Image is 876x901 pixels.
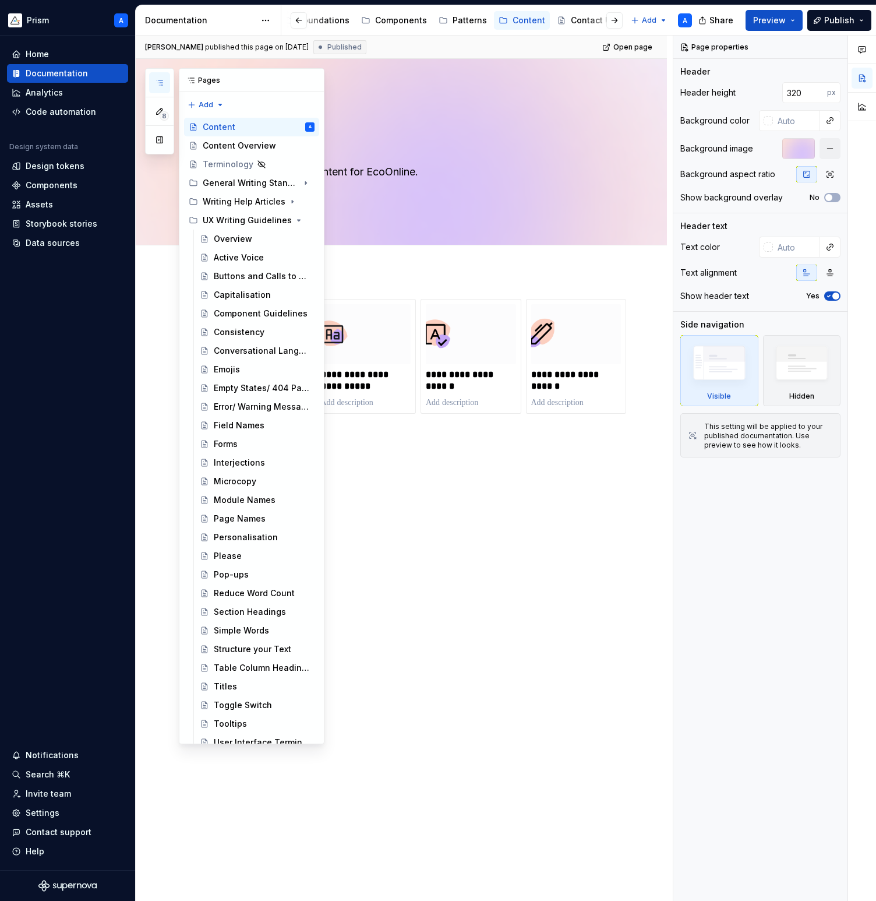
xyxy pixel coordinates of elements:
div: Toggle Switch [214,699,272,711]
div: Forms [214,438,238,450]
div: Patterns [453,15,487,26]
div: Module Names [214,494,275,506]
div: Empty States/ 404 Pages [214,382,310,394]
button: Help [7,842,128,861]
div: Page tree [184,118,319,882]
div: Visible [707,392,731,401]
button: Publish [807,10,871,31]
div: Consistency [214,326,264,338]
div: Hidden [789,392,814,401]
a: Active Voice [195,248,319,267]
div: Components [26,180,77,191]
a: Patterns [434,11,492,30]
a: ContentA [184,118,319,136]
a: Open page [599,39,658,55]
button: Contact support [7,823,128,842]
div: UX Writing Guidelines [203,214,292,226]
div: Data sources [26,237,80,249]
label: Yes [806,291,820,301]
div: Tooltips [214,718,247,730]
span: Preview [753,15,786,26]
a: Component Guidelines [195,304,319,323]
div: Help [26,846,44,857]
div: General Writing Standards [203,177,299,189]
div: Visible [680,335,758,406]
span: Share [709,15,733,26]
a: Assets [7,195,128,214]
a: Components [356,11,432,30]
div: Terminology [203,159,253,170]
a: Personalisation [195,528,319,547]
div: Titles [214,681,237,692]
a: Storybook stories [7,214,128,233]
button: Add [184,97,228,113]
div: Code automation [26,106,96,118]
a: Tooltips [195,715,319,733]
div: Documentation [26,68,88,79]
div: Error/ Warning Messages [214,401,310,413]
a: Overview [195,230,319,248]
div: Content Overview [203,140,276,152]
img: d86f7f9a-cd01-44c8-acd2-63bb33aa6977.png [426,304,516,364]
textarea: Content [208,132,618,160]
svg: Supernova Logo [38,880,97,892]
a: Data sources [7,234,128,252]
div: Side navigation [680,319,744,330]
a: Home [7,45,128,64]
div: Table Column Headings [214,662,310,674]
div: Background color [680,115,750,126]
div: published this page on [DATE] [205,43,309,52]
div: Design system data [9,142,78,152]
a: Emojis [195,360,319,379]
button: Share [693,10,741,31]
div: Header [680,66,710,78]
a: Buttons and Calls to Action [195,267,319,286]
div: Analytics [26,87,63,98]
span: Published [327,43,362,52]
div: Reduce Word Count [214,587,295,599]
div: Structure your Text [214,643,291,655]
div: Page Names [214,513,266,525]
img: 933d721a-f27f-49e1-b294-5bdbb476d662.png [8,13,22,27]
a: Content [494,11,550,30]
div: Content [513,15,545,26]
a: Consistency [195,323,319,342]
img: 24f9eaff-b250-4a3c-9bea-3ea60e382733.png [531,304,621,364]
a: Table Column Headings [195,659,319,677]
input: Auto [773,110,820,131]
div: Capitalisation [214,289,271,301]
span: [PERSON_NAME] [145,43,203,52]
a: Components [7,176,128,195]
span: Publish [824,15,854,26]
a: Capitalisation [195,286,319,304]
div: Component Guidelines [214,308,308,319]
div: Contact support [26,826,91,838]
div: Content [203,121,235,133]
span: 8 [160,111,169,121]
span: Add [199,100,213,110]
p: px [827,88,836,97]
a: Field Names [195,416,319,435]
div: Microcopy [214,476,256,487]
div: Section Headings [214,606,286,618]
a: Invite team [7,784,128,803]
button: Search ⌘K [7,765,128,784]
a: Interjections [195,453,319,472]
div: Show header text [680,290,749,302]
a: Toggle Switch [195,696,319,715]
div: Contact Us [571,15,616,26]
a: Simple Words [195,621,319,640]
div: Header height [680,87,736,98]
a: Analytics [7,83,128,102]
button: Notifications [7,746,128,765]
span: Open page [613,43,652,52]
div: Storybook stories [26,218,97,230]
div: Components [375,15,427,26]
a: Error/ Warning Messages [195,397,319,416]
div: Header text [680,220,727,232]
div: Field Names [214,420,264,431]
a: Empty States/ 404 Pages [195,379,319,397]
span: Add [642,16,656,25]
a: Structure your Text [195,640,319,659]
